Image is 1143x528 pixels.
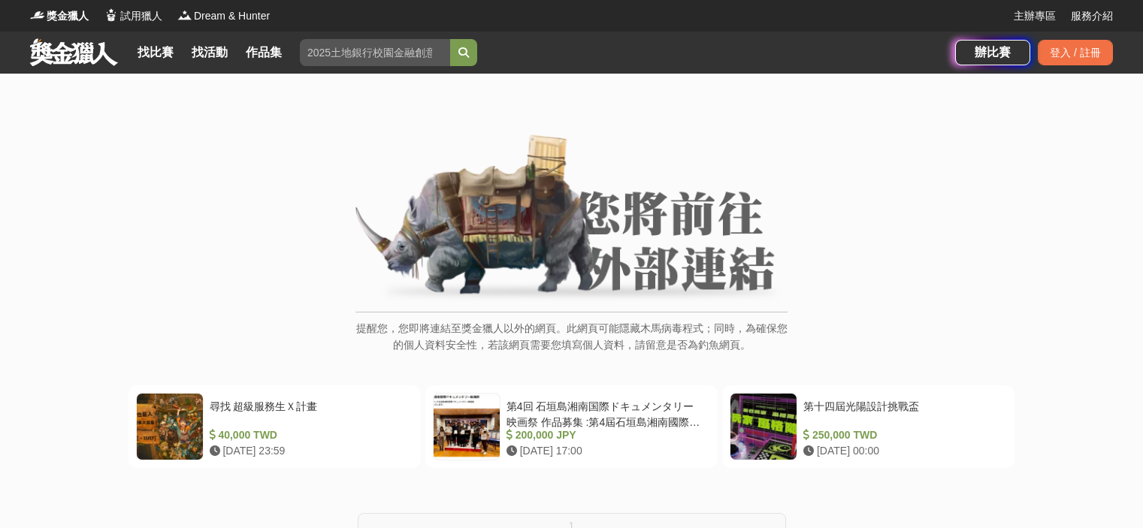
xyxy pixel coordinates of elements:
div: 尋找 超級服務生Ｘ計畫 [210,399,407,427]
div: 200,000 JPY [506,427,704,443]
div: 第4回 石垣島湘南国際ドキュメンタリー映画祭 作品募集 :第4屆石垣島湘南國際紀錄片電影節作品徵集 [506,399,704,427]
div: [DATE] 17:00 [506,443,704,459]
a: LogoDream & Hunter [177,8,270,24]
img: External Link Banner [355,134,788,304]
a: 第十四屆光陽設計挑戰盃 250,000 TWD [DATE] 00:00 [722,385,1014,468]
a: 尋找 超級服務生Ｘ計畫 40,000 TWD [DATE] 23:59 [129,385,421,468]
img: Logo [104,8,119,23]
div: 250,000 TWD [803,427,1001,443]
div: [DATE] 23:59 [210,443,407,459]
div: 第十四屆光陽設計挑戰盃 [803,399,1001,427]
span: 獎金獵人 [47,8,89,24]
a: 服務介紹 [1071,8,1113,24]
div: [DATE] 00:00 [803,443,1001,459]
p: 提醒您，您即將連結至獎金獵人以外的網頁。此網頁可能隱藏木馬病毒程式；同時，為確保您的個人資料安全性，若該網頁需要您填寫個人資料，請留意是否為釣魚網頁。 [355,320,788,369]
span: 試用獵人 [120,8,162,24]
a: 找活動 [186,42,234,63]
a: Logo獎金獵人 [30,8,89,24]
img: Logo [30,8,45,23]
a: Logo試用獵人 [104,8,162,24]
span: Dream & Hunter [194,8,270,24]
a: 找比賽 [132,42,180,63]
a: 辦比賽 [955,40,1030,65]
div: 40,000 TWD [210,427,407,443]
input: 2025土地銀行校園金融創意挑戰賽：從你出發 開啟智慧金融新頁 [300,39,450,66]
a: 第4回 石垣島湘南国際ドキュメンタリー映画祭 作品募集 :第4屆石垣島湘南國際紀錄片電影節作品徵集 200,000 JPY [DATE] 17:00 [425,385,718,468]
a: 作品集 [240,42,288,63]
img: Logo [177,8,192,23]
a: 主辦專區 [1014,8,1056,24]
div: 登入 / 註冊 [1038,40,1113,65]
